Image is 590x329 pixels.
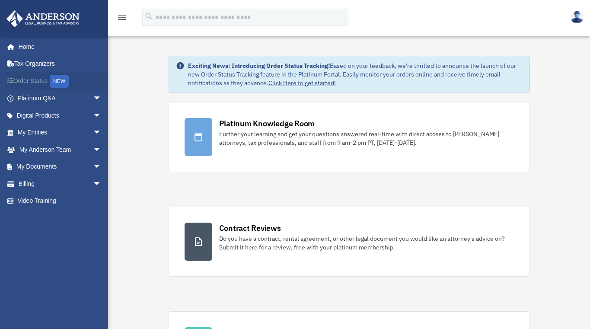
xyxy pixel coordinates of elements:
span: arrow_drop_down [93,107,110,125]
a: Billingarrow_drop_down [6,175,115,192]
div: Platinum Knowledge Room [219,118,315,129]
span: arrow_drop_down [93,158,110,176]
span: arrow_drop_down [93,90,110,108]
div: NEW [50,75,69,88]
span: arrow_drop_down [93,175,110,193]
div: Do you have a contract, rental agreement, or other legal document you would like an attorney's ad... [219,234,514,252]
strong: Exciting News: Introducing Order Status Tracking! [188,62,330,70]
i: search [144,12,154,21]
a: Video Training [6,192,115,210]
div: Based on your feedback, we're thrilled to announce the launch of our new Order Status Tracking fe... [188,61,523,87]
a: Platinum Knowledge Room Further your learning and get your questions answered real-time with dire... [169,102,530,172]
img: Anderson Advisors Platinum Portal [4,10,82,27]
a: My Documentsarrow_drop_down [6,158,115,176]
span: arrow_drop_down [93,141,110,159]
div: Further your learning and get your questions answered real-time with direct access to [PERSON_NAM... [219,130,514,147]
a: Click Here to get started! [268,79,336,87]
a: My Anderson Teamarrow_drop_down [6,141,115,158]
a: Home [6,38,110,55]
a: Digital Productsarrow_drop_down [6,107,115,124]
span: arrow_drop_down [93,124,110,142]
i: menu [117,12,127,22]
a: Contract Reviews Do you have a contract, rental agreement, or other legal document you would like... [169,207,530,277]
a: Platinum Q&Aarrow_drop_down [6,90,115,107]
img: User Pic [571,11,584,23]
a: My Entitiesarrow_drop_down [6,124,115,141]
a: menu [117,15,127,22]
a: Order StatusNEW [6,72,115,90]
div: Contract Reviews [219,223,281,233]
a: Tax Organizers [6,55,115,73]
